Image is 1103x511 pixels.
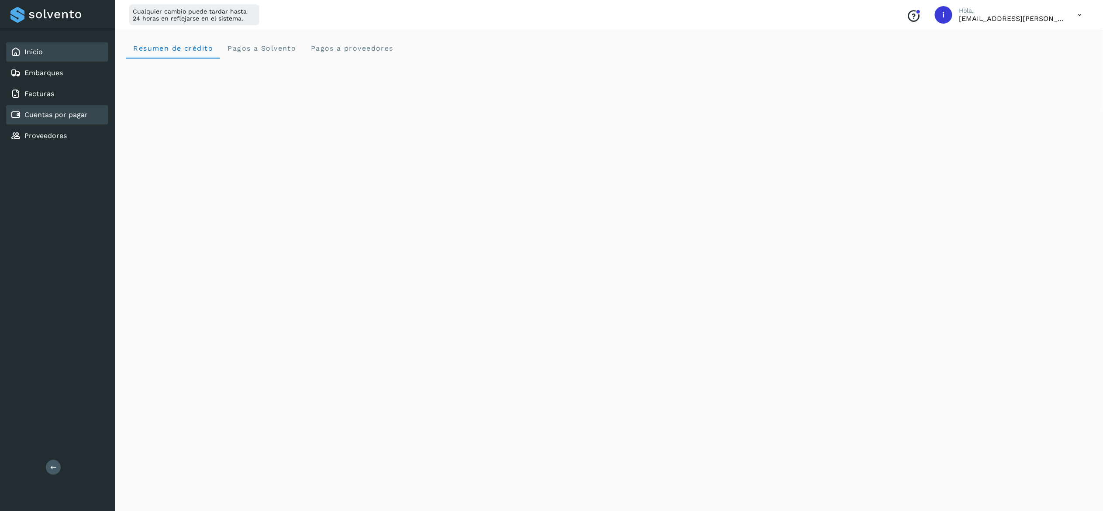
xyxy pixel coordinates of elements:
[6,126,108,145] div: Proveedores
[6,105,108,124] div: Cuentas por pagar
[310,44,393,52] span: Pagos a proveedores
[227,44,296,52] span: Pagos a Solvento
[24,69,63,77] a: Embarques
[24,110,88,119] a: Cuentas por pagar
[6,42,108,62] div: Inicio
[24,48,43,56] a: Inicio
[129,4,259,25] div: Cualquier cambio puede tardar hasta 24 horas en reflejarse en el sistema.
[6,63,108,83] div: Embarques
[24,131,67,140] a: Proveedores
[133,44,213,52] span: Resumen de crédito
[959,7,1064,14] p: Hola,
[959,14,1064,23] p: ikm@vink.com.mx
[6,84,108,104] div: Facturas
[24,90,54,98] a: Facturas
